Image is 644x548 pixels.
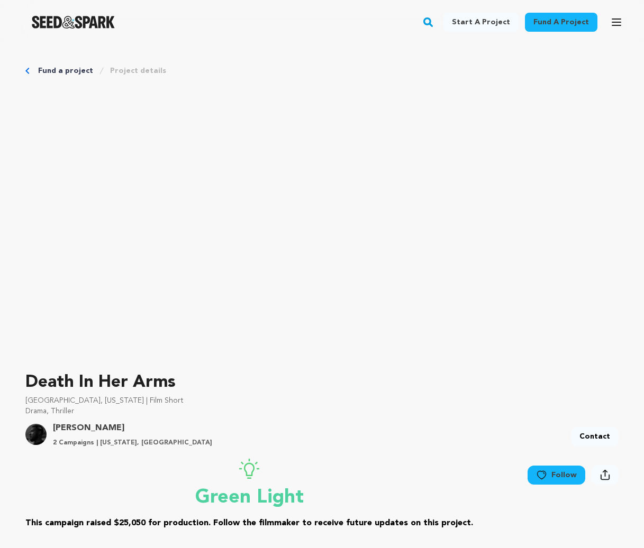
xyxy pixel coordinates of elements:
p: Drama, Thriller [25,406,619,416]
a: Goto Corey Emanuel Jr. profile [53,422,212,434]
a: Start a project [443,13,519,32]
a: Fund a project [38,66,93,76]
img: 3d77e673782a3f15.png [25,424,47,445]
a: Fund a project [525,13,597,32]
img: Seed&Spark Logo Dark Mode [32,16,115,29]
p: Green Light [25,487,473,508]
a: Project details [110,66,166,76]
a: Contact [571,427,619,446]
div: Breadcrumb [25,66,619,76]
p: [GEOGRAPHIC_DATA], [US_STATE] | Film Short [25,395,619,406]
p: Death In Her Arms [25,370,619,395]
p: 2 Campaigns | [US_STATE], [GEOGRAPHIC_DATA] [53,439,212,447]
h3: This campaign raised $25,050 for production. Follow the filmmaker to receive future updates on th... [25,517,473,530]
a: Seed&Spark Homepage [32,16,115,29]
a: Follow [528,466,585,485]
